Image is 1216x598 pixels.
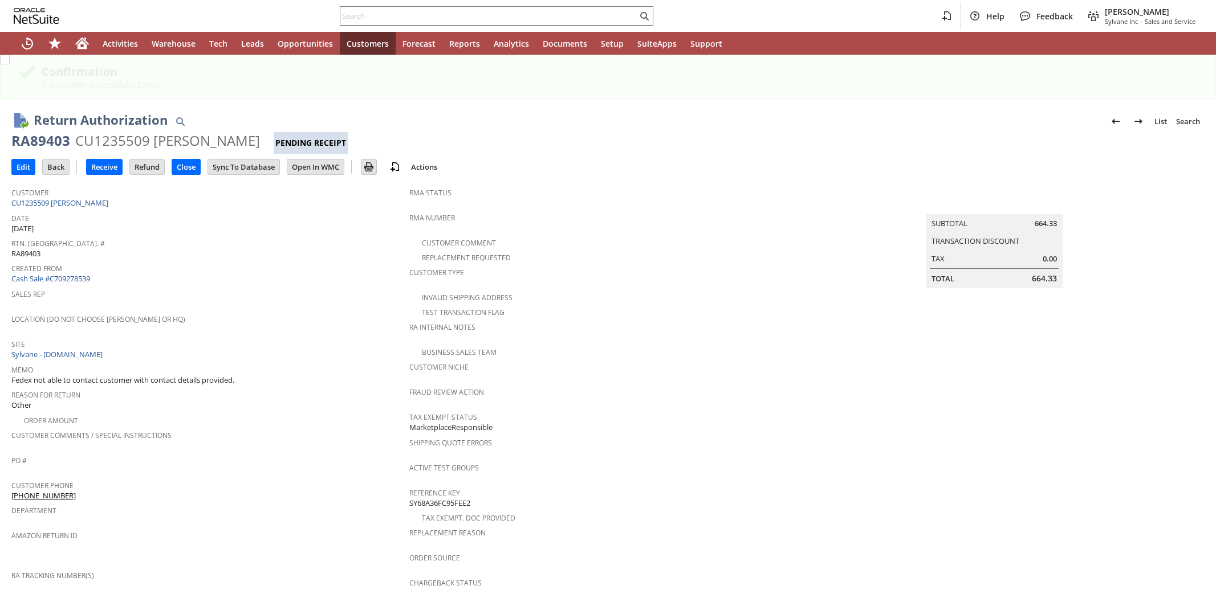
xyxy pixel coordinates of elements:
span: Warehouse [152,38,196,49]
a: Order Amount [24,416,78,425]
a: Active Test Groups [409,463,479,473]
div: CU1235509 [PERSON_NAME] [75,132,260,150]
div: RA89403 [11,132,70,150]
span: Setup [601,38,624,49]
a: Date [11,214,29,223]
a: Tax Exempt Status [409,412,477,422]
a: PO # [11,456,27,465]
a: Sylvane - [DOMAIN_NAME] [11,349,105,359]
input: Print [361,159,376,174]
span: Other [11,400,31,411]
a: Test Transaction Flag [422,308,505,317]
a: Subtotal [932,218,967,228]
span: 664.33 [1035,218,1057,229]
input: Receive [87,159,122,174]
a: Forecast [396,32,442,55]
span: Documents [543,38,587,49]
a: Customer Phone [11,481,74,490]
a: Shipping Quote Errors [409,438,492,448]
a: Setup [594,32,631,55]
span: RA89403 [11,248,40,259]
a: Memo [11,365,33,375]
a: Reports [442,32,487,55]
span: [PERSON_NAME] [1105,6,1195,17]
a: Rtn. [GEOGRAPHIC_DATA]. # [11,239,105,248]
span: - [1140,17,1142,26]
a: Chargeback Status [409,578,482,588]
span: Leads [241,38,264,49]
input: Search [340,9,637,23]
a: Total [932,273,954,284]
div: Transaction successfully Saved [42,79,1198,90]
span: Support [690,38,722,49]
div: Confirmation [42,64,1198,79]
span: SY68A36FC95FEE2 [409,498,470,509]
span: Sylvane Inc [1105,17,1138,26]
a: Created From [11,264,62,273]
a: Customer Comment [422,238,496,248]
span: Help [986,11,1004,22]
a: Search [1172,112,1205,130]
a: Tax [932,253,945,264]
a: Order Source [409,553,460,563]
a: List [1150,112,1172,130]
a: Activities [96,32,145,55]
a: Opportunities [271,32,340,55]
a: CU1235509 [PERSON_NAME] [11,198,111,208]
a: Actions [406,162,442,172]
caption: Summary [926,196,1063,214]
span: 0.00 [1043,253,1057,264]
svg: logo [14,8,59,24]
a: RMA Status [409,188,452,198]
img: Previous [1109,114,1123,128]
a: Leads [234,32,271,55]
svg: Search [637,9,651,23]
a: Reference Key [409,488,460,498]
input: Open In WMC [287,159,344,174]
span: SuiteApps [637,38,677,49]
span: MarketplaceResponsible [409,422,493,433]
a: Documents [536,32,594,55]
svg: Recent Records [21,36,34,50]
a: Tax Exempt. Doc Provided [422,513,515,523]
a: Amazon Return ID [11,531,78,540]
a: SuiteApps [631,32,684,55]
a: Home [68,32,96,55]
input: Close [172,159,200,174]
a: Transaction Discount [932,236,1019,246]
a: Reason For Return [11,390,80,400]
img: add-record.svg [388,160,402,174]
span: Tech [209,38,227,49]
input: Sync To Database [208,159,279,174]
a: Sales Rep [11,289,45,299]
a: [PHONE_NUMBER] [11,490,76,501]
svg: Home [75,36,89,50]
h1: Return Authorization [34,110,168,129]
span: Analytics [494,38,529,49]
input: Edit [12,159,35,174]
div: Pending Receipt [274,132,348,154]
a: Location (Do Not Choose [PERSON_NAME] or HQ) [11,314,185,324]
input: Refund [130,159,164,174]
a: Recent Records [14,32,41,55]
a: Customer [11,188,48,198]
img: Quick Find [173,114,187,128]
span: Activities [103,38,138,49]
a: Customers [340,32,396,55]
span: Opportunities [278,38,333,49]
span: [DATE] [11,223,34,234]
a: Customer Type [409,268,464,277]
span: 664.33 [1032,273,1057,284]
span: Feedback [1036,11,1073,22]
span: Fedex not able to contact customer with contact details provided. [11,375,234,386]
span: Sales and Service [1145,17,1195,26]
a: Support [684,32,729,55]
a: Site [11,339,25,349]
input: Back [43,159,69,174]
a: Cash Sale #C709278539 [11,273,90,284]
span: Forecast [402,38,436,49]
a: RMA Number [409,213,455,223]
a: Business Sales Team [422,347,497,357]
a: Warehouse [145,32,202,55]
a: Tech [202,32,234,55]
